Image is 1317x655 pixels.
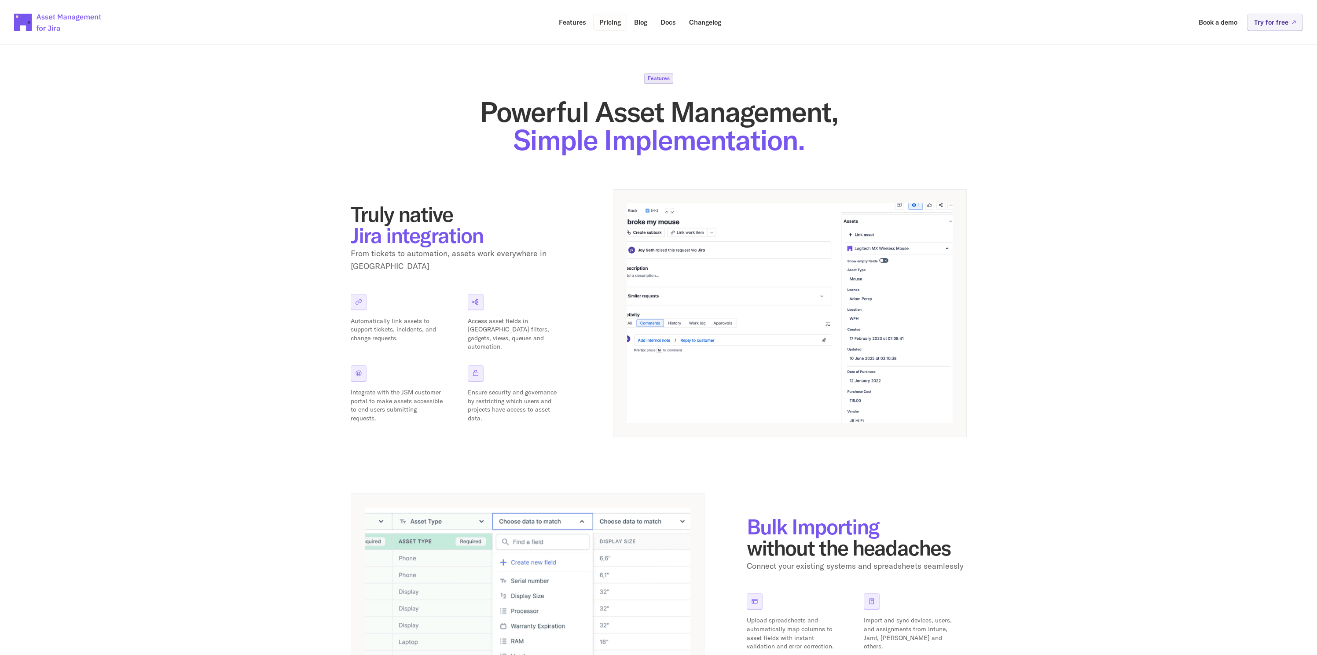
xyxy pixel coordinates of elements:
[351,317,443,343] p: Automatically link assets to support tickets, incidents, and change requests.
[1192,14,1244,31] a: Book a demo
[351,203,571,246] h2: Truly native
[627,203,953,423] img: App
[1199,19,1237,26] p: Book a demo
[747,516,967,558] h2: without the headaches
[593,14,627,31] a: Pricing
[351,247,571,273] p: From tickets to automation, assets work everywhere in [GEOGRAPHIC_DATA]
[864,616,956,651] p: Import and sync devices, users, and assignments from Intune, Jamf, [PERSON_NAME] and others.
[747,560,967,573] p: Connect your existing systems and spreadsheets seamlessly
[468,317,560,351] p: Access asset fields in [GEOGRAPHIC_DATA] filters, gadgets, views, queues and automation.
[689,19,721,26] p: Changelog
[351,388,443,423] p: Integrate with the JSM customer portal to make assets accessible to end users submitting requests.
[351,222,483,248] span: Jira integration
[553,14,592,31] a: Features
[683,14,727,31] a: Changelog
[747,513,879,540] span: Bulk Importing
[634,19,647,26] p: Blog
[654,14,682,31] a: Docs
[599,19,621,26] p: Pricing
[513,122,804,158] span: Simple Implementation.
[559,19,586,26] p: Features
[660,19,676,26] p: Docs
[747,616,839,651] p: Upload spreadsheets and automatically map columns to asset fields with instant validation and err...
[351,98,967,154] h1: Powerful Asset Management,
[628,14,653,31] a: Blog
[1247,14,1303,31] a: Try for free
[1254,19,1288,26] p: Try for free
[648,76,670,81] p: Features
[468,388,560,423] p: Ensure security and governance by restricting which users and projects have access to asset data.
